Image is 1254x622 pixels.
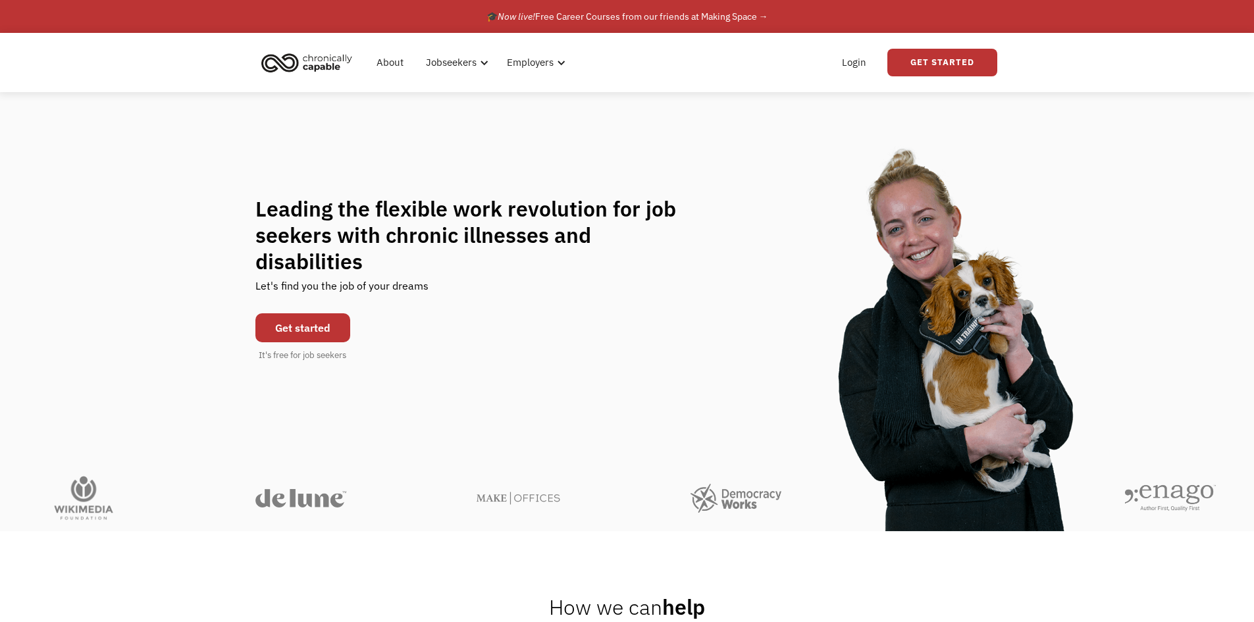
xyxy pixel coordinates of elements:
a: Login [834,41,874,84]
div: Jobseekers [426,55,477,70]
div: Employers [507,55,554,70]
a: Get Started [887,49,997,76]
a: About [369,41,411,84]
div: It's free for job seekers [259,349,346,362]
span: How we can [549,593,662,621]
a: home [257,48,362,77]
div: 🎓 Free Career Courses from our friends at Making Space → [486,9,768,24]
a: Get started [255,313,350,342]
div: Let's find you the job of your dreams [255,274,429,307]
em: Now live! [498,11,535,22]
h2: help [549,594,705,620]
h1: Leading the flexible work revolution for job seekers with chronic illnesses and disabilities [255,195,702,274]
div: Employers [499,41,569,84]
img: Chronically Capable logo [257,48,356,77]
div: Jobseekers [418,41,492,84]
